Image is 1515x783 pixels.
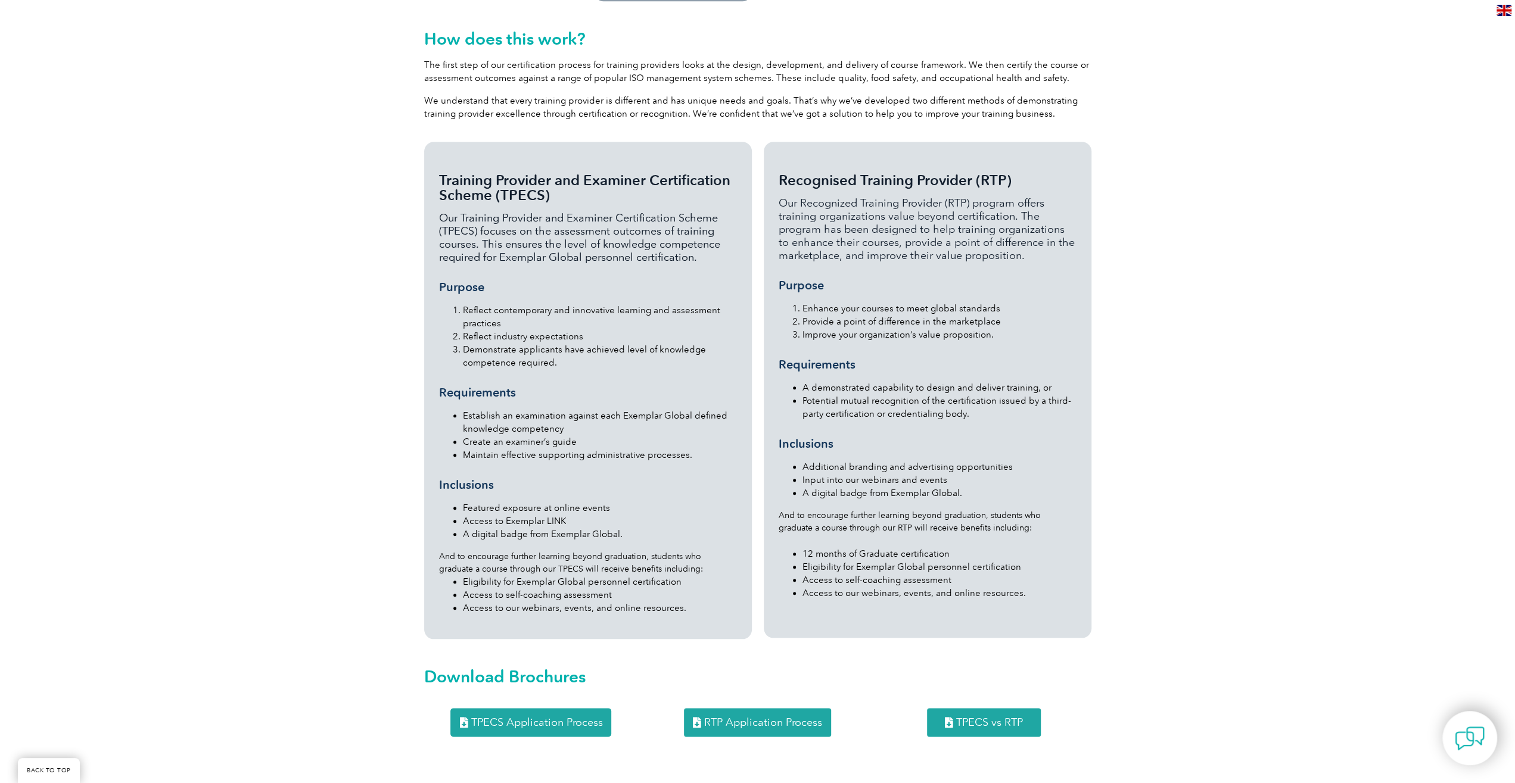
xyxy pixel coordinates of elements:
[450,708,611,737] a: TPECS Application Process
[439,478,737,492] h3: Inclusions
[463,601,737,614] li: Access to our webinars, events, and online resources.
[802,486,1077,500] li: A digital badge from Exemplar Global.
[802,315,1077,328] li: Provide a point of difference in the marketplace
[463,343,737,369] li: Demonstrate applicants have achieved level of knowledge competence required.
[439,171,730,204] span: Training Provider and Examiner Certification Scheme (TPECS)
[1497,5,1511,16] img: en
[802,381,1077,394] li: A demonstrated capability to design and deliver training, or
[463,448,737,461] li: Maintain effective supporting administrative processes.
[684,708,831,737] a: RTP Application Process
[956,717,1023,728] span: TPECS vs RTP
[779,278,1077,293] h3: Purpose
[463,409,737,435] li: Establish an examination against each Exemplar Global defined knowledge competency
[802,547,1077,560] li: 12 months of Graduate certification
[471,717,602,728] span: TPECS Application Process
[424,29,1091,48] h2: How does this work?
[463,501,737,514] li: Featured exposure at online events
[424,58,1091,85] p: The first step of our certification process for training providers looks at the design, developme...
[779,196,1077,262] p: Our Recognized Training Provider (RTP) program offers training organizations value beyond certifi...
[802,560,1077,573] li: Eligibility for Exemplar Global personnel certification
[802,587,1077,600] li: Access to our webinars, events, and online resources.
[439,211,737,264] p: Our Training Provider and Examiner Certification Scheme (TPECS) focuses on the assessment outcome...
[802,328,1077,341] li: Improve your organization’s value proposition.
[802,394,1077,420] li: Potential mutual recognition of the certification issued by a third-party certification or creden...
[802,573,1077,587] li: Access to self-coaching assessment
[439,173,737,614] div: And to encourage further learning beyond graduation, students who graduate a course through our T...
[779,436,1077,451] h3: Inclusions
[463,588,737,601] li: Access to self-coaching assessment
[802,302,1077,315] li: Enhance your courses to meet global standards
[463,528,737,541] li: A digital badge from Exemplar Global.
[463,304,737,330] li: Reflect contemporary and innovative learning and assessment practices
[463,435,737,448] li: Create an examiner’s guide
[1455,723,1485,753] img: contact-chat.png
[802,460,1077,473] li: Additional branding and advertising opportunities
[463,330,737,343] li: Reflect industry expectations
[779,357,1077,372] h3: Requirements
[18,758,80,783] a: BACK TO TOP
[802,473,1077,486] li: Input into our webinars and events
[704,717,822,728] span: RTP Application Process
[927,708,1041,737] a: TPECS vs RTP
[779,173,1077,600] div: And to encourage further learning beyond graduation, students who graduate a course through our R...
[463,514,737,528] li: Access to Exemplar LINK
[439,385,737,400] h3: Requirements
[424,94,1091,120] p: We understand that every training provider is different and has unique needs and goals. That’s wh...
[463,575,737,588] li: Eligibility for Exemplar Global personnel certification
[779,171,1012,189] span: Recognised Training Provider (RTP)
[424,667,1091,686] h2: Download Brochures
[439,280,737,295] h3: Purpose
